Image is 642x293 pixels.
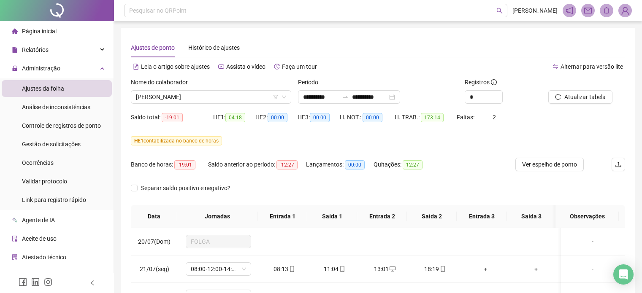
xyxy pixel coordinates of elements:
[496,8,503,14] span: search
[22,217,55,223] span: Agente de IA
[174,160,195,169] span: -19:01
[12,65,18,71] span: lock
[31,278,40,286] span: linkedin
[584,7,592,14] span: mail
[403,160,423,169] span: 12:27
[316,264,353,274] div: 11:04
[274,64,280,70] span: history
[555,205,619,228] th: Observações
[140,266,169,272] span: 21/07(seg)
[467,264,504,274] div: +
[363,113,382,122] span: 00:00
[162,113,183,122] span: -19:01
[22,104,90,110] span: Análise de inconsistências
[568,264,618,274] div: -
[603,7,610,14] span: bell
[12,47,18,53] span: file
[191,263,246,275] span: 08:00-12:00-14:00-18:00
[357,205,407,228] th: Entrada 2
[522,160,577,169] span: Ver espelho de ponto
[306,160,374,169] div: Lançamentos:
[134,138,144,144] span: HE 1
[19,278,27,286] span: facebook
[555,94,561,100] span: reload
[257,205,307,228] th: Entrada 1
[562,212,612,221] span: Observações
[507,205,556,228] th: Saída 3
[188,44,240,51] span: Histórico de ajustes
[131,78,193,87] label: Nome do colaborador
[457,114,476,121] span: Faltas:
[345,160,365,169] span: 00:00
[131,113,213,122] div: Saldo total:
[374,160,435,169] div: Quitações:
[366,264,403,274] div: 13:01
[421,113,444,122] span: 173:14
[213,113,255,122] div: HE 1:
[12,254,18,260] span: solution
[22,272,60,279] span: Gerar QRCode
[131,205,177,228] th: Data
[22,196,86,203] span: Link para registro rápido
[407,205,457,228] th: Saída 2
[282,63,317,70] span: Faça um tour
[566,7,573,14] span: notification
[226,63,265,70] span: Assista o vídeo
[136,91,286,103] span: BRUNA KARINE SAMPAIO DA SILVA
[339,266,345,272] span: mobile
[22,65,60,72] span: Administração
[255,113,298,122] div: HE 2:
[439,266,446,272] span: mobile
[417,264,453,274] div: 18:19
[615,161,622,168] span: upload
[138,183,234,193] span: Separar saldo positivo e negativo?
[298,78,324,87] label: Período
[138,238,171,245] span: 20/07(Dom)
[22,141,81,148] span: Gestão de solicitações
[12,28,18,34] span: home
[310,113,330,122] span: 00:00
[465,78,497,87] span: Registros
[342,94,349,100] span: to
[22,122,101,129] span: Controle de registros de ponto
[512,6,558,15] span: [PERSON_NAME]
[191,235,246,248] span: FOLGA
[307,205,357,228] th: Saída 1
[298,113,340,122] div: HE 3:
[22,28,57,35] span: Página inicial
[89,280,95,286] span: left
[44,278,52,286] span: instagram
[22,254,66,261] span: Atestado técnico
[340,113,395,122] div: H. NOT.:
[12,236,18,242] span: audit
[564,92,606,102] span: Atualizar tabela
[22,235,57,242] span: Aceite de uso
[131,136,222,145] span: contabilizada no banco de horas
[131,44,175,51] span: Ajustes de ponto
[276,160,298,169] span: -12:27
[288,266,295,272] span: mobile
[613,264,634,285] div: Open Intercom Messenger
[273,94,278,99] span: filter
[395,113,456,122] div: H. TRAB.:
[457,205,507,228] th: Entrada 3
[548,90,612,104] button: Atualizar tabela
[268,113,287,122] span: 00:00
[265,264,302,274] div: 08:13
[389,266,395,272] span: desktop
[493,114,496,121] span: 2
[592,238,593,245] span: -
[218,64,224,70] span: youtube
[22,178,67,185] span: Validar protocolo
[491,79,497,85] span: info-circle
[141,63,210,70] span: Leia o artigo sobre ajustes
[619,4,631,17] img: 92505
[22,46,49,53] span: Relatórios
[342,94,349,100] span: swap-right
[131,160,208,169] div: Banco de horas:
[515,158,584,171] button: Ver espelho de ponto
[22,159,54,166] span: Ocorrências
[133,64,139,70] span: file-text
[177,205,257,228] th: Jornadas
[22,85,64,92] span: Ajustes da folha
